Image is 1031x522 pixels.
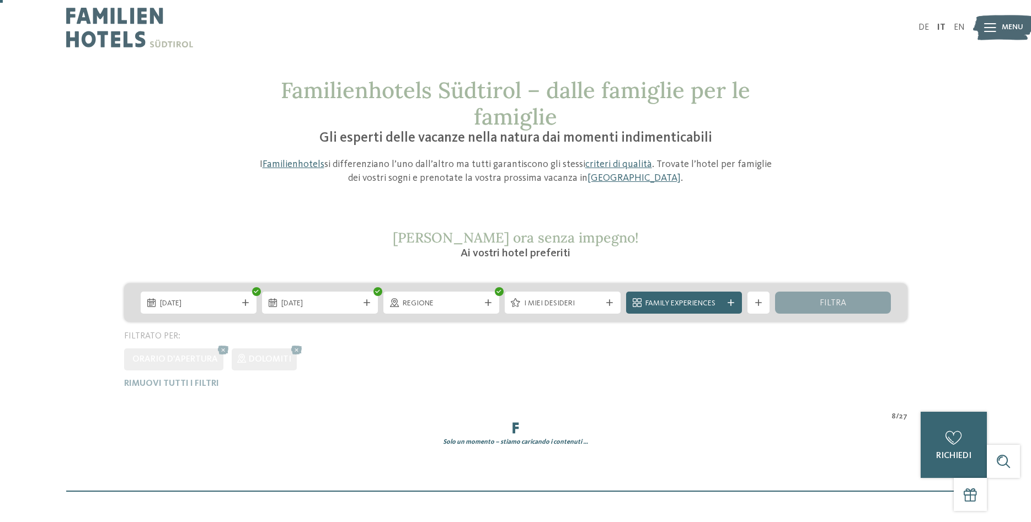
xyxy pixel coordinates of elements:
[393,229,639,246] span: [PERSON_NAME] ora senza impegno!
[645,298,723,309] span: Family Experiences
[587,173,681,183] a: [GEOGRAPHIC_DATA]
[585,159,652,169] a: criteri di qualità
[160,298,237,309] span: [DATE]
[263,159,324,169] a: Familienhotels
[116,438,916,447] div: Solo un momento – stiamo caricando i contenuti …
[524,298,601,309] span: I miei desideri
[896,411,899,422] span: /
[954,23,965,32] a: EN
[403,298,480,309] span: Regione
[921,412,987,478] a: richiedi
[918,23,929,32] a: DE
[1002,22,1023,33] span: Menu
[461,248,570,259] span: Ai vostri hotel preferiti
[899,411,907,422] span: 27
[281,298,359,309] span: [DATE]
[891,411,896,422] span: 8
[936,451,971,460] span: richiedi
[937,23,945,32] a: IT
[281,76,750,131] span: Familienhotels Südtirol – dalle famiglie per le famiglie
[254,158,778,185] p: I si differenziano l’uno dall’altro ma tutti garantiscono gli stessi . Trovate l’hotel per famigl...
[319,131,712,145] span: Gli esperti delle vacanze nella natura dai momenti indimenticabili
